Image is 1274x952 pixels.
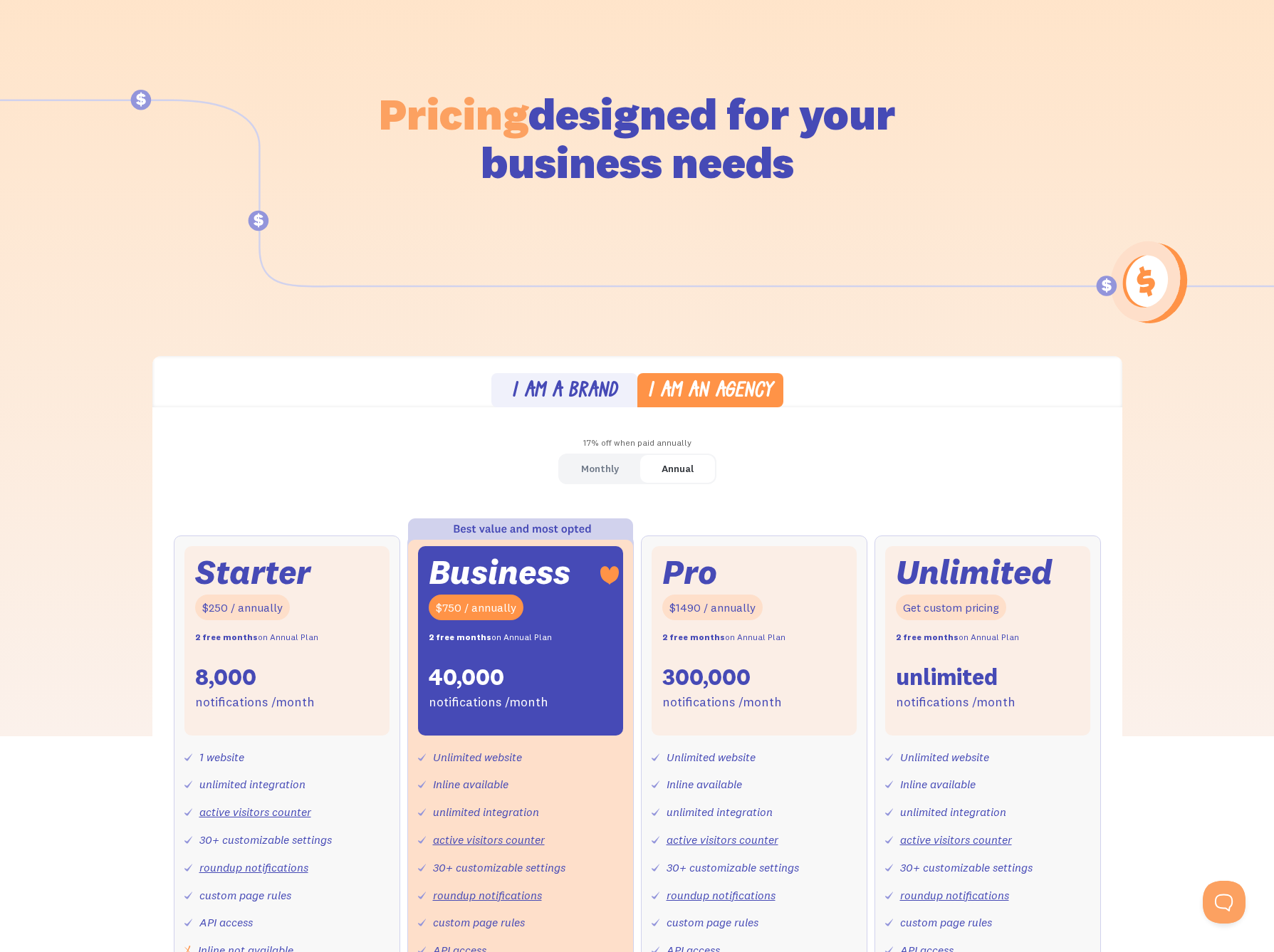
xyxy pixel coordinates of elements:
div: Unlimited [896,557,1053,587]
div: API access [199,912,253,933]
div: custom page rules [199,885,291,906]
a: roundup notifications [667,888,776,902]
div: 30+ customizable settings [433,857,565,878]
div: Pro [662,557,717,587]
div: Business [429,557,570,587]
div: Unlimited website [667,747,756,768]
div: 300,000 [662,662,751,692]
strong: 2 free months [429,632,491,642]
span: Pricing [379,86,528,141]
div: Inline available [900,774,976,795]
div: 30+ customizable settings [900,857,1033,878]
div: 8,000 [195,662,256,692]
div: on Annual Plan [429,627,552,648]
a: roundup notifications [199,860,308,874]
div: custom page rules [900,912,992,933]
div: on Annual Plan [896,627,1019,648]
h1: designed for your business needs [378,90,897,187]
div: Annual [662,459,694,479]
div: 30+ customizable settings [667,857,799,878]
div: $750 / annually [429,595,523,621]
div: custom page rules [433,912,525,933]
strong: 2 free months [896,632,959,642]
div: unlimited integration [900,802,1006,822]
iframe: Toggle Customer Support [1203,881,1246,924]
div: Monthly [581,459,619,479]
div: 40,000 [429,662,504,692]
div: I am an agency [647,382,773,402]
div: Inline available [667,774,742,795]
div: $1490 / annually [662,595,763,621]
div: 1 website [199,747,244,768]
div: 30+ customizable settings [199,830,332,850]
div: notifications /month [195,692,315,713]
a: active visitors counter [900,832,1012,847]
a: active visitors counter [199,805,311,819]
div: notifications /month [429,692,548,713]
div: 17% off when paid annually [152,433,1122,454]
a: active visitors counter [433,832,545,847]
div: on Annual Plan [195,627,318,648]
div: $250 / annually [195,595,290,621]
div: I am a brand [511,382,617,402]
div: Unlimited website [433,747,522,768]
strong: 2 free months [195,632,258,642]
div: notifications /month [896,692,1015,713]
div: unlimited integration [667,802,773,822]
div: Starter [195,557,310,587]
div: Unlimited website [900,747,989,768]
strong: 2 free months [662,632,725,642]
div: custom page rules [667,912,758,933]
div: unlimited integration [433,802,539,822]
div: Get custom pricing [896,595,1006,621]
a: roundup notifications [900,888,1009,902]
a: roundup notifications [433,888,542,902]
div: on Annual Plan [662,627,785,648]
div: unlimited integration [199,774,306,795]
div: notifications /month [662,692,782,713]
div: unlimited [896,662,998,692]
div: Inline available [433,774,508,795]
a: active visitors counter [667,832,778,847]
